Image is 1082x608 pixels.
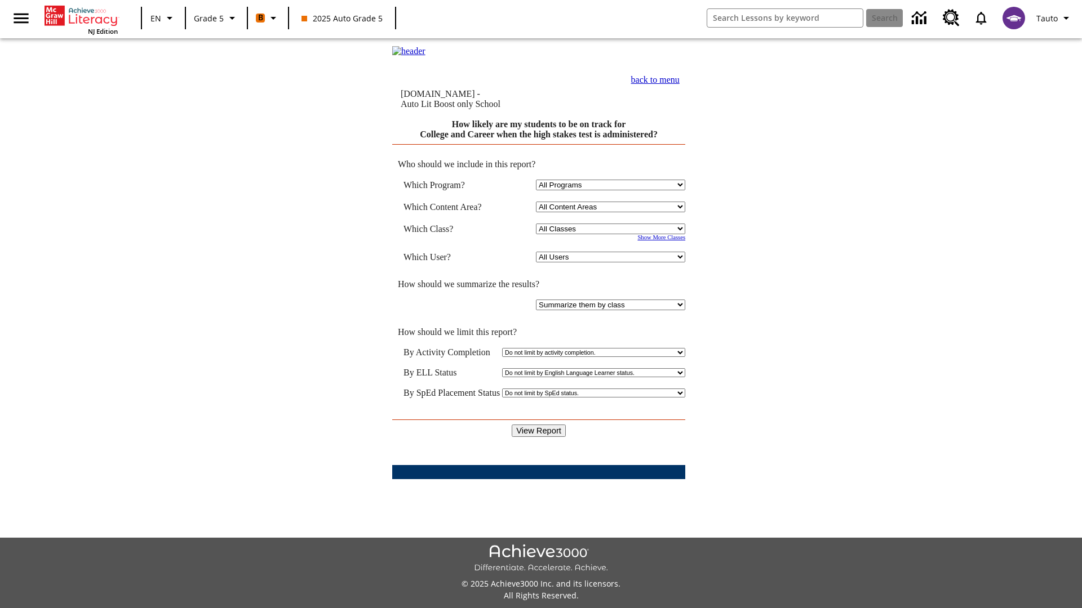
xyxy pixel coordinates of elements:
[707,9,863,27] input: search field
[1036,12,1058,24] span: Tauto
[637,234,685,240] a: Show More Classes
[251,8,285,28] button: Boost Class color is orange. Change class color
[301,12,383,24] span: 2025 Auto Grade 5
[401,99,500,109] nobr: Auto Lit Boost only School
[392,279,685,289] td: How should we summarize the results?
[403,347,500,357] td: By Activity Completion
[401,89,573,109] td: [DOMAIN_NAME] -
[403,388,500,398] td: By SpEd Placement Status
[1032,8,1077,28] button: Profile/Settings
[631,75,680,84] a: back to menu
[966,3,996,33] a: Notifications
[45,3,118,35] div: Home
[403,223,498,234] td: Which Class?
[1003,7,1025,29] img: avatar image
[403,180,498,190] td: Which Program?
[392,159,685,169] td: Who should we include in this report?
[936,3,966,33] a: Resource Center, Will open in new tab
[88,27,118,35] span: NJ Edition
[392,327,685,337] td: How should we limit this report?
[258,11,263,25] span: B
[392,46,425,56] img: header
[403,252,498,262] td: Which User?
[145,8,181,28] button: Language: EN, Select a language
[150,12,161,24] span: EN
[5,2,38,35] button: Open side menu
[512,424,566,437] input: View Report
[996,3,1032,33] button: Select a new avatar
[403,368,500,378] td: By ELL Status
[403,202,482,212] nobr: Which Content Area?
[194,12,224,24] span: Grade 5
[474,544,608,573] img: Achieve3000 Differentiate Accelerate Achieve
[905,3,936,34] a: Data Center
[420,119,658,139] a: How likely are my students to be on track for College and Career when the high stakes test is adm...
[189,8,243,28] button: Grade: Grade 5, Select a grade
